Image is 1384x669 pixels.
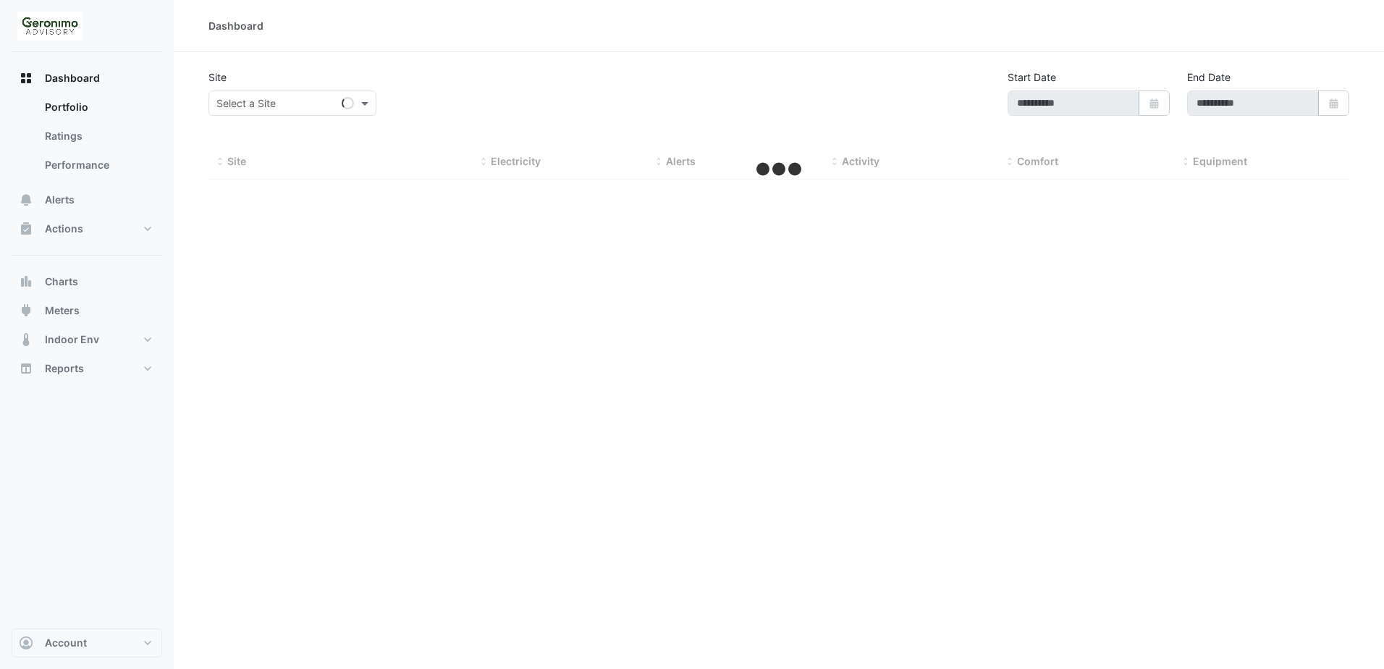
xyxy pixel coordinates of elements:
span: Equipment [1193,155,1247,167]
span: Account [45,636,87,650]
span: Meters [45,303,80,318]
app-icon: Charts [19,274,33,289]
button: Reports [12,354,162,383]
span: Dashboard [45,71,100,85]
span: Charts [45,274,78,289]
app-icon: Indoor Env [19,332,33,347]
span: Activity [842,155,879,167]
a: Performance [33,151,162,180]
button: Actions [12,214,162,243]
app-icon: Actions [19,222,33,236]
button: Dashboard [12,64,162,93]
span: Indoor Env [45,332,99,347]
label: Start Date [1008,70,1056,85]
div: Dashboard [208,18,263,33]
span: Alerts [45,193,75,207]
label: Site [208,70,227,85]
button: Account [12,628,162,657]
div: Dashboard [12,93,162,185]
button: Meters [12,296,162,325]
span: Alerts [666,155,696,167]
button: Alerts [12,185,162,214]
app-icon: Reports [19,361,33,376]
app-icon: Dashboard [19,71,33,85]
app-icon: Alerts [19,193,33,207]
img: Company Logo [17,12,83,41]
a: Ratings [33,122,162,151]
label: End Date [1187,70,1231,85]
span: Electricity [491,155,541,167]
span: Reports [45,361,84,376]
button: Indoor Env [12,325,162,354]
span: Actions [45,222,83,236]
span: Site [227,155,246,167]
button: Charts [12,267,162,296]
a: Portfolio [33,93,162,122]
app-icon: Meters [19,303,33,318]
span: Comfort [1017,155,1058,167]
